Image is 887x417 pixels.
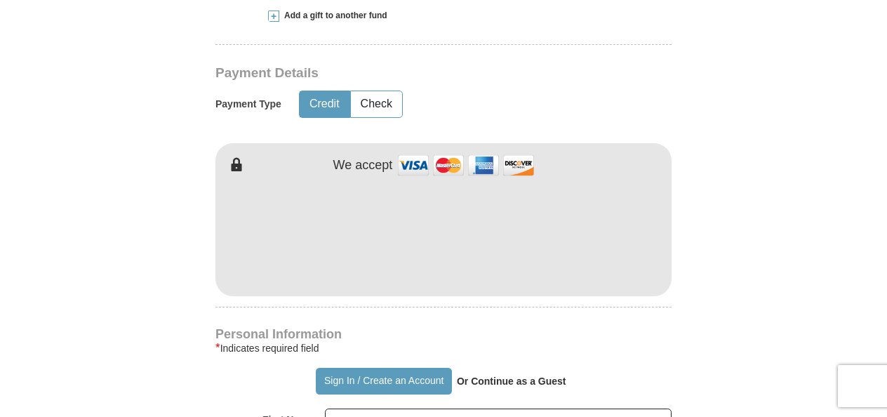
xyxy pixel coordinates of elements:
[351,91,402,117] button: Check
[215,340,672,357] div: Indicates required field
[316,368,451,395] button: Sign In / Create an Account
[215,329,672,340] h4: Personal Information
[300,91,349,117] button: Credit
[457,376,566,387] strong: Or Continue as a Guest
[215,98,281,110] h5: Payment Type
[333,158,393,173] h4: We accept
[215,65,573,81] h3: Payment Details
[279,10,387,22] span: Add a gift to another fund
[396,150,536,180] img: credit cards accepted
